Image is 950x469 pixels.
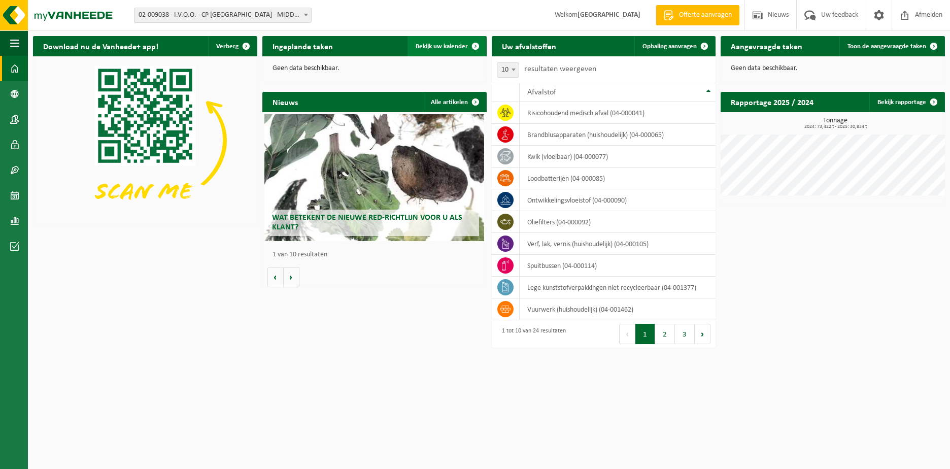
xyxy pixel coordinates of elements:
td: verf, lak, vernis (huishoudelijk) (04-000105) [520,233,716,255]
span: 02-009038 - I.V.O.O. - CP MIDDELKERKE - MIDDELKERKE [134,8,312,23]
div: 1 tot 10 van 24 resultaten [497,323,566,345]
td: loodbatterijen (04-000085) [520,167,716,189]
button: Next [695,324,710,344]
td: vuurwerk (huishoudelijk) (04-001462) [520,298,716,320]
span: Bekijk uw kalender [416,43,468,50]
img: Download de VHEPlus App [33,56,257,224]
button: 3 [675,324,695,344]
button: Volgende [284,267,299,287]
td: spuitbussen (04-000114) [520,255,716,277]
span: 10 [497,62,519,78]
button: Vorige [267,267,284,287]
span: Wat betekent de nieuwe RED-richtlijn voor u als klant? [272,214,462,231]
a: Toon de aangevraagde taken [839,36,944,56]
span: Offerte aanvragen [676,10,734,20]
label: resultaten weergeven [524,65,596,73]
button: 1 [635,324,655,344]
h2: Rapportage 2025 / 2024 [721,92,824,112]
h2: Nieuws [262,92,308,112]
a: Bekijk uw kalender [408,36,486,56]
span: Verberg [216,43,239,50]
strong: [GEOGRAPHIC_DATA] [578,11,640,19]
button: 2 [655,324,675,344]
td: risicohoudend medisch afval (04-000041) [520,102,716,124]
span: 10 [497,63,519,77]
h2: Ingeplande taken [262,36,343,56]
td: ontwikkelingsvloeistof (04-000090) [520,189,716,211]
h3: Tonnage [726,117,945,129]
h2: Uw afvalstoffen [492,36,566,56]
p: Geen data beschikbaar. [273,65,477,72]
span: 02-009038 - I.V.O.O. - CP MIDDELKERKE - MIDDELKERKE [134,8,311,22]
span: 2024: 73,422 t - 2025: 30,834 t [726,124,945,129]
a: Wat betekent de nieuwe RED-richtlijn voor u als klant? [264,114,484,241]
span: Ophaling aanvragen [642,43,697,50]
a: Bekijk rapportage [869,92,944,112]
a: Offerte aanvragen [656,5,739,25]
h2: Aangevraagde taken [721,36,812,56]
button: Verberg [208,36,256,56]
p: 1 van 10 resultaten [273,251,482,258]
a: Alle artikelen [423,92,486,112]
button: Previous [619,324,635,344]
td: oliefilters (04-000092) [520,211,716,233]
td: Lege kunststofverpakkingen niet recycleerbaar (04-001377) [520,277,716,298]
span: Toon de aangevraagde taken [847,43,926,50]
h2: Download nu de Vanheede+ app! [33,36,168,56]
span: Afvalstof [527,88,556,96]
td: brandblusapparaten (huishoudelijk) (04-000065) [520,124,716,146]
p: Geen data beschikbaar. [731,65,935,72]
a: Ophaling aanvragen [634,36,715,56]
td: kwik (vloeibaar) (04-000077) [520,146,716,167]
